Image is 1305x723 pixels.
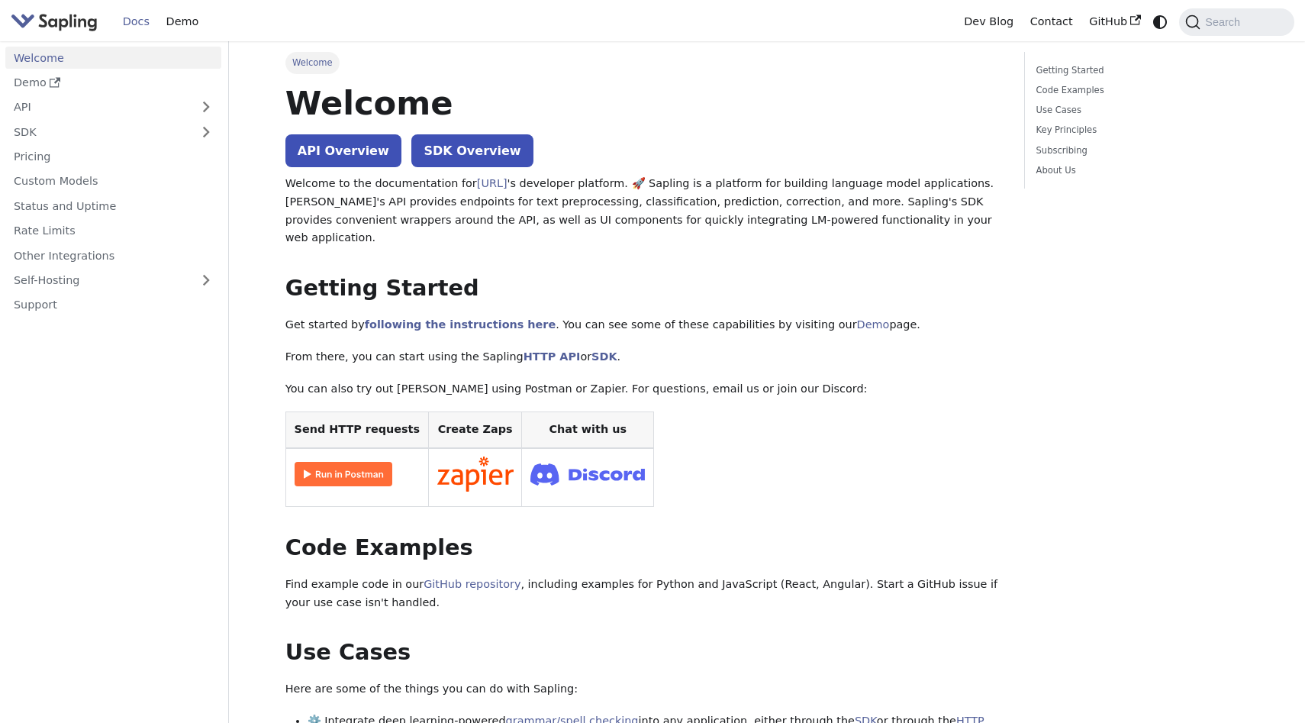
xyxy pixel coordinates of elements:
[365,318,556,331] a: following the instructions here
[285,380,1003,399] p: You can also try out [PERSON_NAME] using Postman or Zapier. For questions, email us or join our D...
[1149,11,1171,33] button: Switch between dark and light mode (currently system mode)
[437,457,514,492] img: Connect in Zapier
[1081,10,1149,34] a: GitHub
[857,318,890,331] a: Demo
[5,47,221,69] a: Welcome
[424,578,520,590] a: GitHub repository
[5,72,221,94] a: Demo
[285,134,401,167] a: API Overview
[295,462,392,486] img: Run in Postman
[1036,123,1243,137] a: Key Principles
[1036,83,1243,98] a: Code Examples
[191,96,221,118] button: Expand sidebar category 'API'
[5,220,221,242] a: Rate Limits
[411,134,533,167] a: SDK Overview
[285,275,1003,302] h2: Getting Started
[285,534,1003,562] h2: Code Examples
[428,412,522,448] th: Create Zaps
[191,121,221,143] button: Expand sidebar category 'SDK'
[5,146,221,168] a: Pricing
[477,177,507,189] a: [URL]
[114,10,158,34] a: Docs
[1200,16,1249,28] span: Search
[5,96,191,118] a: API
[1036,63,1243,78] a: Getting Started
[5,195,221,217] a: Status and Uptime
[5,270,221,292] a: Self-Hosting
[285,52,1003,73] nav: Breadcrumbs
[530,459,645,490] img: Join Discord
[1036,144,1243,158] a: Subscribing
[522,412,654,448] th: Chat with us
[285,412,428,448] th: Send HTTP requests
[285,52,340,73] span: Welcome
[11,11,98,33] img: Sapling.ai
[285,680,1003,699] p: Here are some of the things you can do with Sapling:
[285,576,1003,612] p: Find example code in our , including examples for Python and JavaScript (React, Angular). Start a...
[1022,10,1081,34] a: Contact
[285,348,1003,366] p: From there, you can start using the Sapling or .
[1179,8,1294,36] button: Search (Command+K)
[285,175,1003,247] p: Welcome to the documentation for 's developer platform. 🚀 Sapling is a platform for building lang...
[5,244,221,266] a: Other Integrations
[11,11,103,33] a: Sapling.aiSapling.ai
[955,10,1021,34] a: Dev Blog
[285,316,1003,334] p: Get started by . You can see some of these capabilities by visiting our page.
[5,170,221,192] a: Custom Models
[285,82,1003,124] h1: Welcome
[1036,103,1243,118] a: Use Cases
[285,639,1003,667] h2: Use Cases
[5,121,191,143] a: SDK
[1036,163,1243,178] a: About Us
[524,350,581,363] a: HTTP API
[158,10,207,34] a: Demo
[591,350,617,363] a: SDK
[5,294,221,316] a: Support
